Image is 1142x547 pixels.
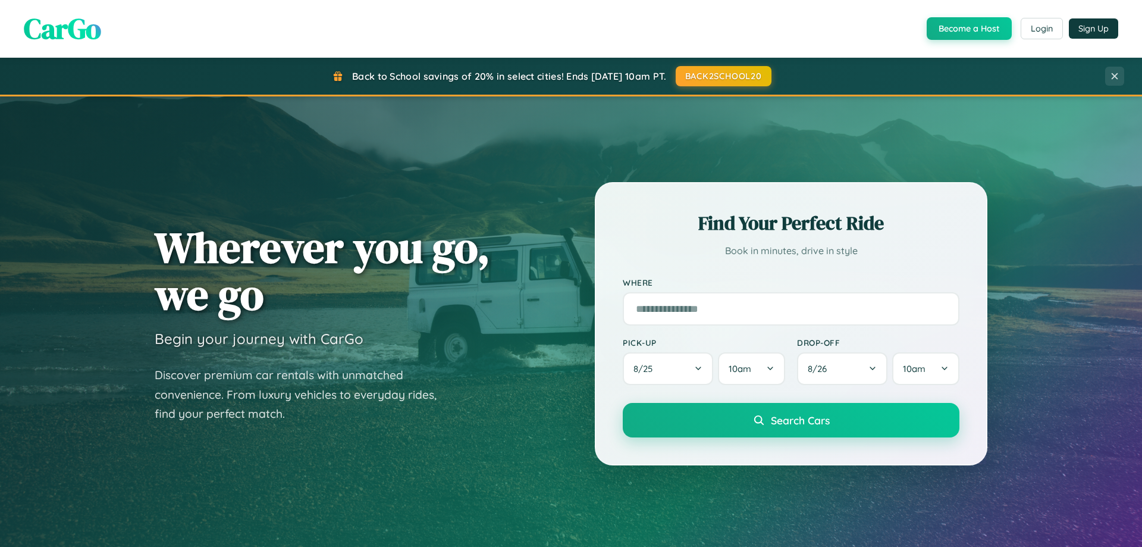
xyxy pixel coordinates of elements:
button: 8/26 [797,352,887,385]
p: Book in minutes, drive in style [623,242,959,260]
button: Sign Up [1069,18,1118,39]
p: Discover premium car rentals with unmatched convenience. From luxury vehicles to everyday rides, ... [155,365,452,424]
span: CarGo [24,9,101,48]
button: 10am [718,352,785,385]
button: 8/25 [623,352,713,385]
span: 10am [903,363,925,374]
label: Drop-off [797,337,959,348]
button: 10am [892,352,959,385]
span: 10am [729,363,751,374]
label: Pick-up [623,337,785,348]
span: Search Cars [771,414,830,427]
button: Become a Host [927,17,1012,40]
h2: Find Your Perfect Ride [623,210,959,236]
span: 8 / 26 [808,363,833,374]
button: BACK2SCHOOL20 [676,66,771,86]
label: Where [623,277,959,287]
h1: Wherever you go, we go [155,224,490,318]
h3: Begin your journey with CarGo [155,330,363,348]
button: Login [1021,18,1063,39]
span: Back to School savings of 20% in select cities! Ends [DATE] 10am PT. [352,70,666,82]
span: 8 / 25 [633,363,658,374]
button: Search Cars [623,403,959,437]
